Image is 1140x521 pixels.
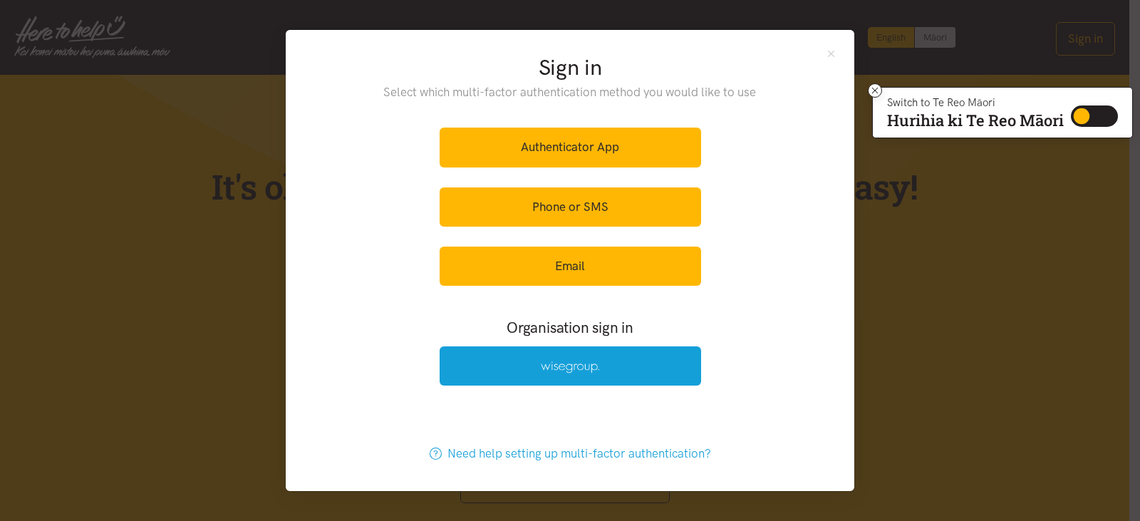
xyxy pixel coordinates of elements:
[887,98,1064,107] p: Switch to Te Reo Māori
[887,114,1064,127] p: Hurihia ki Te Reo Māori
[440,187,701,227] a: Phone or SMS
[415,434,726,473] a: Need help setting up multi-factor authentication?
[440,247,701,286] a: Email
[355,53,786,83] h2: Sign in
[825,47,837,59] button: Close
[440,128,701,167] a: Authenticator App
[541,361,599,373] img: Wise Group
[400,317,740,338] h3: Organisation sign in
[355,83,786,102] p: Select which multi-factor authentication method you would like to use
